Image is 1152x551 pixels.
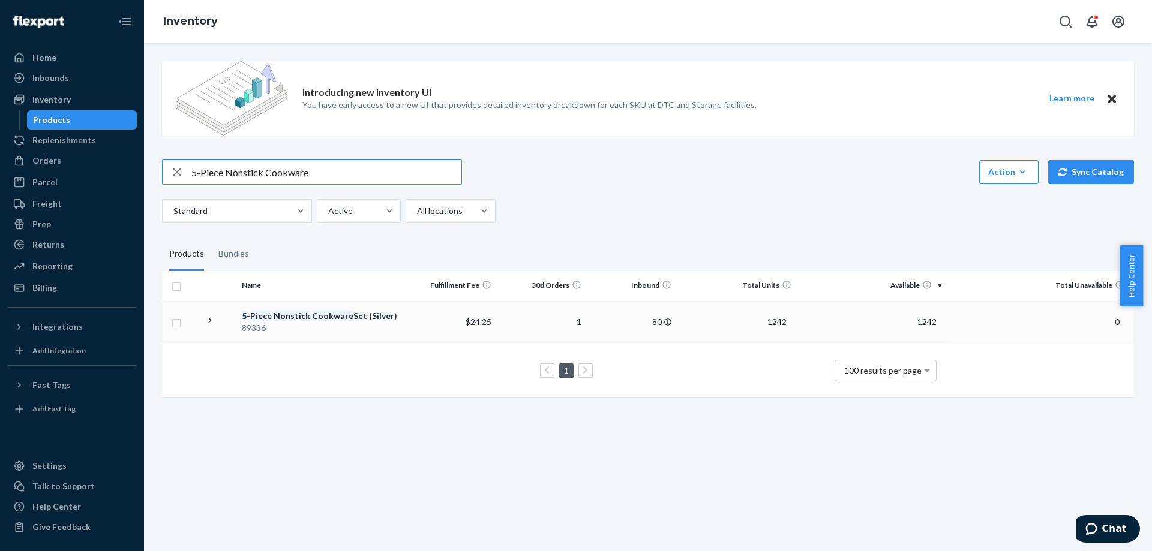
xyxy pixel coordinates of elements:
[32,72,69,84] div: Inbounds
[1042,91,1102,106] button: Learn more
[1076,515,1140,545] iframe: Opens a widget where you can chat to one of our agents
[32,134,96,146] div: Replenishments
[13,16,64,28] img: Flexport logo
[1106,10,1130,34] button: Open account menu
[32,176,58,188] div: Parcel
[191,160,461,184] input: Search inventory by name or sku
[32,260,73,272] div: Reporting
[7,317,137,336] button: Integrations
[7,517,137,537] button: Give Feedback
[302,99,757,111] p: You have early access to a new UI that provides detailed inventory breakdown for each SKU at DTC ...
[242,311,247,321] em: 5
[32,94,71,106] div: Inventory
[496,271,586,300] th: 30d Orders
[274,311,310,321] em: Nonstick
[32,239,64,251] div: Returns
[32,52,56,64] div: Home
[32,460,67,472] div: Settings
[32,218,51,230] div: Prep
[218,237,249,271] div: Bundles
[32,379,71,391] div: Fast Tags
[7,497,137,516] a: Help Center
[416,205,417,217] input: All locations
[169,237,204,271] div: Products
[33,114,70,126] div: Products
[676,271,796,300] th: Total Units
[32,521,91,533] div: Give Feedback
[1080,10,1104,34] button: Open notifications
[32,198,62,210] div: Freight
[32,480,95,492] div: Talk to Support
[979,160,1039,184] button: Action
[176,61,288,136] img: new-reports-banner-icon.82668bd98b6a51aee86340f2a7b77ae3.png
[7,375,137,395] button: Fast Tags
[7,235,137,254] a: Returns
[312,311,353,321] em: Cookware
[327,205,328,217] input: Active
[242,310,401,322] div: - Set (Silver)
[7,131,137,150] a: Replenishments
[988,166,1030,178] div: Action
[32,155,61,167] div: Orders
[844,365,922,375] span: 100 results per page
[1048,160,1134,184] button: Sync Catalog
[32,501,81,513] div: Help Center
[7,399,137,418] a: Add Fast Tag
[763,317,791,327] span: 1242
[913,317,941,327] span: 1242
[466,317,491,327] span: $24.25
[946,271,1134,300] th: Total Unavailable
[7,68,137,88] a: Inbounds
[32,282,57,294] div: Billing
[7,90,137,109] a: Inventory
[7,456,137,475] a: Settings
[1054,10,1078,34] button: Open Search Box
[242,322,401,334] div: 89336
[7,194,137,213] a: Freight
[496,300,586,344] td: 1
[1104,91,1120,106] button: Close
[113,10,137,34] button: Close Navigation
[7,215,137,234] a: Prep
[172,205,173,217] input: Standard
[32,321,83,333] div: Integrations
[32,345,86,356] div: Add Integration
[1110,317,1124,327] span: 0
[302,86,431,100] p: Introducing new Inventory UI
[586,271,676,300] th: Inbound
[250,311,272,321] em: Piece
[796,271,946,300] th: Available
[406,271,496,300] th: Fulfillment Fee
[7,341,137,360] a: Add Integration
[237,271,406,300] th: Name
[1120,245,1143,306] button: Help Center
[7,48,137,67] a: Home
[7,278,137,297] a: Billing
[7,173,137,192] a: Parcel
[7,257,137,276] a: Reporting
[7,151,137,170] a: Orders
[32,404,76,414] div: Add Fast Tag
[586,300,676,344] td: 80
[562,365,571,375] a: Page 1 is your current page
[163,14,218,28] a: Inventory
[27,110,137,130] a: Products
[7,477,137,496] button: Talk to Support
[154,4,227,39] ol: breadcrumbs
